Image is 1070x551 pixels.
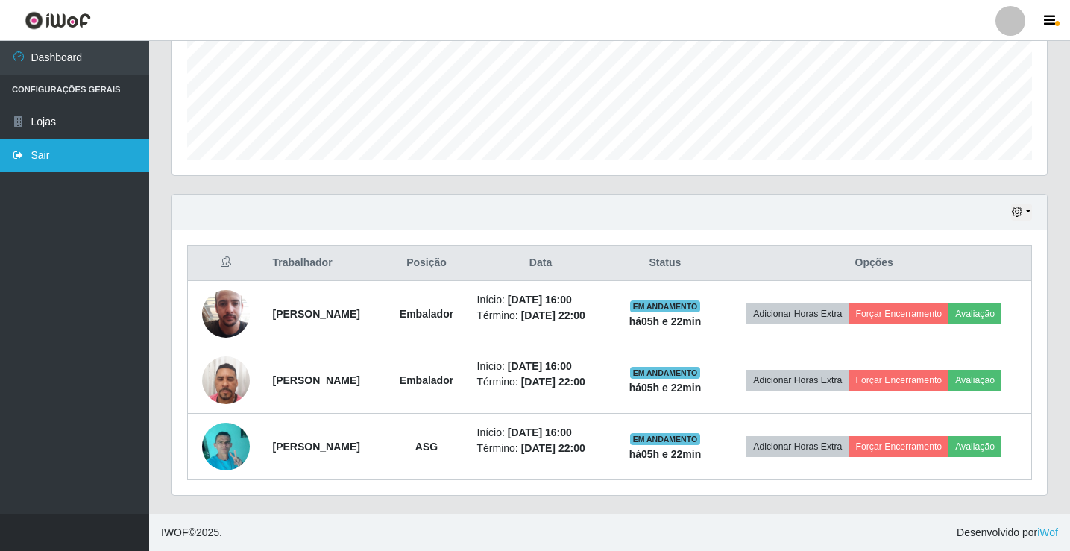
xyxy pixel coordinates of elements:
[849,436,948,457] button: Forçar Encerramento
[477,425,605,441] li: Início:
[746,370,849,391] button: Adicionar Horas Extra
[477,308,605,324] li: Término:
[629,448,702,460] strong: há 05 h e 22 min
[468,246,614,281] th: Data
[746,303,849,324] button: Adicionar Horas Extra
[521,309,585,321] time: [DATE] 22:00
[630,367,701,379] span: EM ANDAMENTO
[400,374,453,386] strong: Embalador
[1037,526,1058,538] a: iWof
[948,370,1001,391] button: Avaliação
[948,436,1001,457] button: Avaliação
[25,11,91,30] img: CoreUI Logo
[477,359,605,374] li: Início:
[202,415,250,478] img: 1699884729750.jpeg
[629,315,702,327] strong: há 05 h e 22 min
[508,360,572,372] time: [DATE] 16:00
[717,246,1031,281] th: Opções
[400,308,453,320] strong: Embalador
[957,525,1058,541] span: Desenvolvido por
[614,246,717,281] th: Status
[849,303,948,324] button: Forçar Encerramento
[272,441,359,453] strong: [PERSON_NAME]
[161,525,222,541] span: © 2025 .
[272,308,359,320] strong: [PERSON_NAME]
[508,294,572,306] time: [DATE] 16:00
[521,442,585,454] time: [DATE] 22:00
[477,374,605,390] li: Término:
[263,246,385,281] th: Trabalhador
[385,246,468,281] th: Posição
[630,300,701,312] span: EM ANDAMENTO
[161,526,189,538] span: IWOF
[477,441,605,456] li: Término:
[629,382,702,394] strong: há 05 h e 22 min
[202,271,250,356] img: 1745843945427.jpeg
[630,433,701,445] span: EM ANDAMENTO
[202,348,250,412] img: 1735300261799.jpeg
[746,436,849,457] button: Adicionar Horas Extra
[521,376,585,388] time: [DATE] 22:00
[272,374,359,386] strong: [PERSON_NAME]
[948,303,1001,324] button: Avaliação
[415,441,438,453] strong: ASG
[508,426,572,438] time: [DATE] 16:00
[849,370,948,391] button: Forçar Encerramento
[477,292,605,308] li: Início:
